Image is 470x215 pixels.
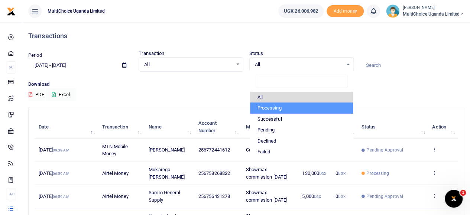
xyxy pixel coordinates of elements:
[278,4,324,18] a: UGX 26,006,982
[336,193,345,199] span: 0
[284,7,318,15] span: UGX 26,006,982
[6,188,16,200] li: Ac
[302,193,321,199] span: 5,000
[98,115,145,139] th: Transaction: activate to sort column ascending
[102,144,128,157] span: MTN Mobile Money
[428,115,458,139] th: Action: activate to sort column ascending
[145,115,194,139] th: Name: activate to sort column ascending
[302,170,326,176] span: 130,000
[35,115,98,139] th: Date: activate to sort column descending
[250,146,353,157] li: Failed
[28,81,464,88] p: Download
[386,4,464,18] a: profile-user [PERSON_NAME] MultiChoice Uganda Limited
[139,50,164,57] label: Transaction
[39,147,69,153] span: [DATE]
[149,167,185,180] span: Mukarego [PERSON_NAME]
[102,193,128,199] span: Airtel Money
[338,195,345,199] small: UGX
[198,193,230,199] span: 256756431278
[366,170,389,177] span: Processing
[46,88,76,101] button: Excel
[149,147,185,153] span: [PERSON_NAME]
[246,167,287,180] span: Showmax commission [DATE]
[45,8,108,14] span: MultiChoice Uganda Limited
[249,50,263,57] label: Status
[53,148,69,152] small: 09:39 AM
[357,115,428,139] th: Status: activate to sort column ascending
[7,8,16,14] a: logo-small logo-large logo-large
[460,190,466,196] span: 1
[289,207,297,215] button: Close
[255,61,343,68] span: All
[149,190,180,203] span: Samro General Supply
[366,193,403,200] span: Pending Approval
[39,193,69,199] span: [DATE]
[198,170,230,176] span: 256758268822
[7,7,16,16] img: logo-small
[445,190,463,208] iframe: Intercom live chat
[102,170,128,176] span: Airtel Money
[246,147,282,153] span: Car seats repairs
[314,195,321,199] small: UGX
[319,172,326,176] small: UGX
[246,190,287,203] span: Showmax commission [DATE]
[327,5,364,17] li: Toup your wallet
[194,115,242,139] th: Account Number: activate to sort column ascending
[144,61,232,68] span: All
[53,172,69,176] small: 06:59 AM
[338,172,345,176] small: UGX
[6,61,16,74] li: M
[39,170,69,176] span: [DATE]
[250,92,353,103] li: All
[28,32,464,40] h4: Transactions
[242,115,298,139] th: Memo: activate to sort column ascending
[275,4,327,18] li: Wallet ballance
[250,136,353,147] li: Declined
[250,102,353,114] li: Processing
[336,170,345,176] span: 0
[250,124,353,136] li: Pending
[28,88,45,101] button: PDF
[366,147,403,153] span: Pending Approval
[28,52,42,59] label: Period
[386,4,399,18] img: profile-user
[327,5,364,17] span: Add money
[402,11,464,17] span: MultiChoice Uganda Limited
[28,59,116,72] input: select period
[250,114,353,125] li: Successful
[198,147,230,153] span: 256772441612
[360,59,464,72] input: Search
[53,195,69,199] small: 06:59 AM
[327,8,364,13] a: Add money
[402,5,464,11] small: [PERSON_NAME]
